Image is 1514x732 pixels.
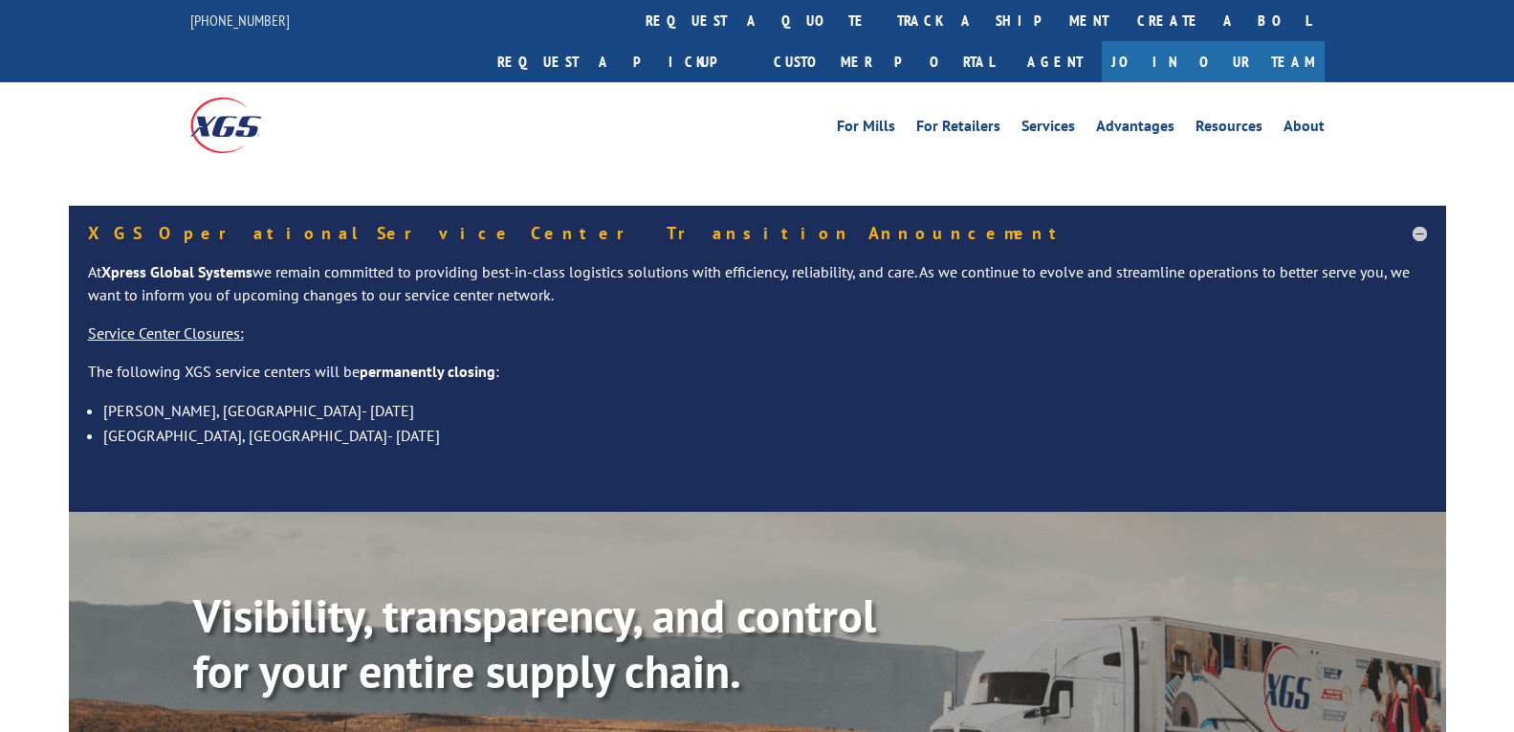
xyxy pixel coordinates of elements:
li: [GEOGRAPHIC_DATA], [GEOGRAPHIC_DATA]- [DATE] [103,423,1427,448]
a: For Retailers [916,119,1000,140]
u: Service Center Closures: [88,323,244,343]
a: Request a pickup [483,41,759,82]
p: The following XGS service centers will be : [88,361,1427,399]
strong: Xpress Global Systems [101,262,252,281]
a: Agent [1008,41,1102,82]
p: At we remain committed to providing best-in-class logistics solutions with efficiency, reliabilit... [88,261,1427,322]
a: Advantages [1096,119,1174,140]
a: [PHONE_NUMBER] [190,11,290,30]
li: [PERSON_NAME], [GEOGRAPHIC_DATA]- [DATE] [103,398,1427,423]
a: Join Our Team [1102,41,1325,82]
b: Visibility, transparency, and control for your entire supply chain. [193,586,876,700]
a: Services [1021,119,1075,140]
a: For Mills [837,119,895,140]
a: Resources [1196,119,1262,140]
strong: permanently closing [360,362,495,381]
h5: XGS Operational Service Center Transition Announcement [88,225,1427,242]
a: Customer Portal [759,41,1008,82]
a: About [1284,119,1325,140]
